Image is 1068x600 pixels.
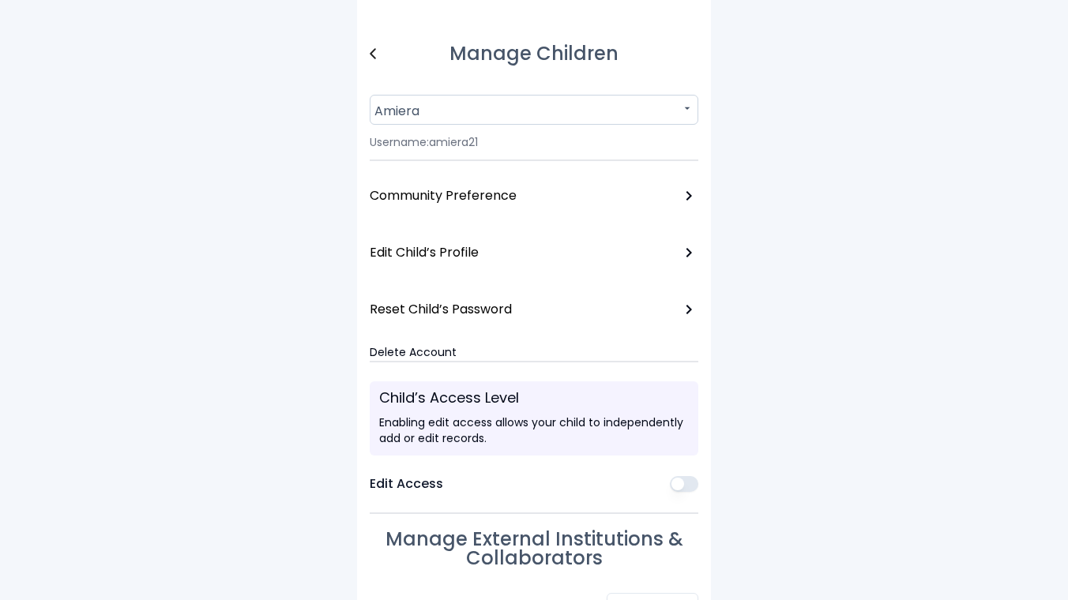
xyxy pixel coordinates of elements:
[370,302,512,317] p: Reset Child’s Password
[370,294,698,325] a: Reset Child’s Password
[379,391,689,405] h3: Child’s Access Level
[370,474,443,493] label: Edit Access
[370,245,479,261] p: Edit Child’s Profile
[370,134,698,150] p: Username: amiera21
[370,344,457,361] button: Delete Account
[370,188,517,204] p: Community Preference
[370,48,376,59] img: back
[370,237,698,268] a: Edit Child’s Profile
[449,44,619,63] h1: Manage Children
[370,180,698,212] a: Community Preference
[379,414,689,446] p: Enabling edit access allows your child to independently add or edit records.
[370,530,698,568] h1: Manage External Institutions & Collaborators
